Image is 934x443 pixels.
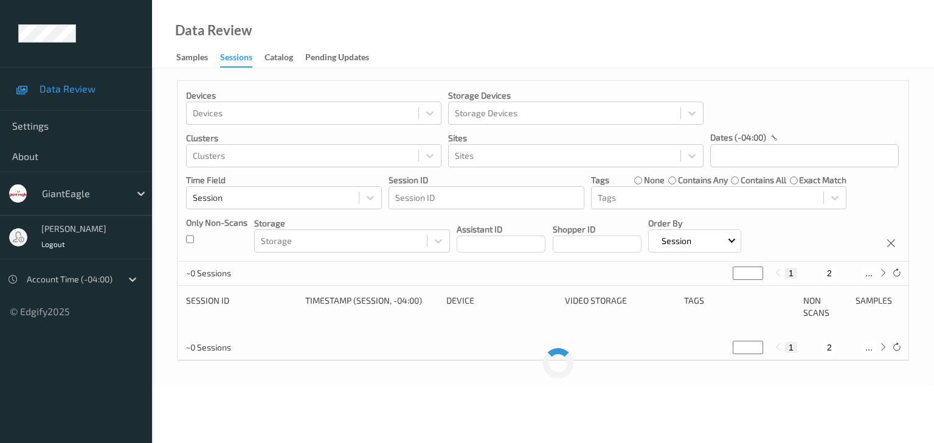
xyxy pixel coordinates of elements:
a: Sessions [220,49,265,68]
a: Pending Updates [305,49,381,66]
button: ... [862,342,876,353]
p: Sites [448,132,704,144]
p: Shopper ID [553,223,642,235]
p: ~0 Sessions [186,341,277,354]
button: 1 [785,342,797,353]
button: 1 [785,268,797,279]
p: Order By [648,217,742,229]
label: exact match [799,174,846,186]
label: contains any [678,174,728,186]
button: ... [862,268,876,279]
p: Storage [254,217,450,229]
div: Catalog [265,51,293,66]
div: Non Scans [803,295,848,319]
div: Sessions [220,51,252,68]
button: 2 [823,342,835,353]
div: Video Storage [565,295,676,319]
p: Devices [186,89,441,102]
div: Samples [856,295,900,319]
button: 2 [823,268,835,279]
p: dates (-04:00) [710,131,766,144]
p: Clusters [186,132,441,144]
div: Samples [176,51,208,66]
div: Pending Updates [305,51,369,66]
div: Session ID [186,295,297,319]
a: Samples [176,49,220,66]
p: Assistant ID [457,223,545,235]
p: Tags [591,174,609,186]
div: Device [446,295,557,319]
div: Data Review [175,24,252,37]
p: Only Non-Scans [186,217,247,229]
label: none [644,174,665,186]
p: Time Field [186,174,382,186]
p: Session [657,235,696,247]
p: Storage Devices [448,89,704,102]
div: Tags [684,295,795,319]
p: ~0 Sessions [186,267,277,279]
a: Catalog [265,49,305,66]
p: Session ID [389,174,584,186]
label: contains all [741,174,786,186]
div: Timestamp (Session, -04:00) [305,295,438,319]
